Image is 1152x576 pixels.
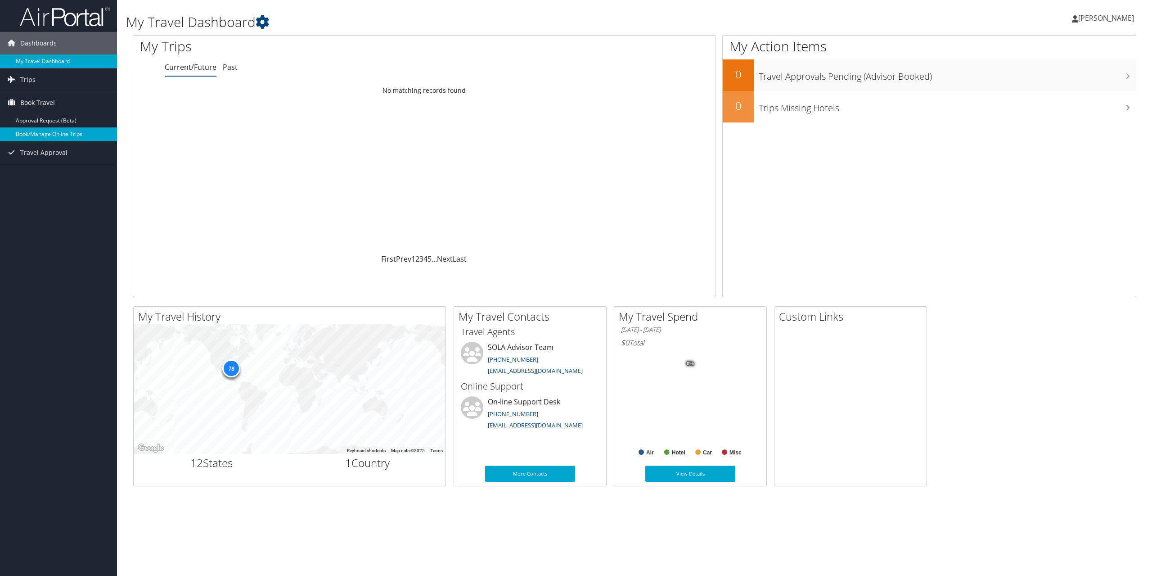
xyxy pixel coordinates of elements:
[126,13,804,32] h1: My Travel Dashboard
[419,254,423,264] a: 3
[461,326,599,338] h3: Travel Agents
[427,254,432,264] a: 5
[672,449,685,456] text: Hotel
[297,455,439,471] h2: Country
[396,254,411,264] a: Prev
[703,449,712,456] text: Car
[488,355,538,363] a: [PHONE_NUMBER]
[779,309,927,324] h2: Custom Links
[437,254,453,264] a: Next
[759,97,1136,114] h3: Trips Missing Hotels
[222,359,240,377] div: 78
[687,361,694,367] tspan: 0%
[456,396,604,433] li: On-line Support Desk
[138,309,445,324] h2: My Travel History
[20,91,55,114] span: Book Travel
[140,455,283,471] h2: States
[621,326,760,334] h6: [DATE] - [DATE]
[619,309,766,324] h2: My Travel Spend
[488,367,583,375] a: [EMAIL_ADDRESS][DOMAIN_NAME]
[456,342,604,379] li: SOLA Advisor Team
[1072,5,1143,32] a: [PERSON_NAME]
[723,67,754,82] h2: 0
[729,449,742,456] text: Misc
[20,68,36,91] span: Trips
[140,37,466,56] h1: My Trips
[347,448,386,454] button: Keyboard shortcuts
[432,254,437,264] span: …
[20,141,67,164] span: Travel Approval
[20,32,57,54] span: Dashboards
[430,448,443,453] a: Terms (opens in new tab)
[759,66,1136,83] h3: Travel Approvals Pending (Advisor Booked)
[459,309,606,324] h2: My Travel Contacts
[411,254,415,264] a: 1
[461,380,599,393] h3: Online Support
[223,62,238,72] a: Past
[190,455,203,470] span: 12
[485,466,575,482] a: More Contacts
[621,338,760,348] h6: Total
[381,254,396,264] a: First
[723,59,1136,91] a: 0Travel Approvals Pending (Advisor Booked)
[345,455,351,470] span: 1
[20,6,110,27] img: airportal-logo.png
[646,449,654,456] text: Air
[391,448,425,453] span: Map data ©2025
[136,442,166,454] img: Google
[723,98,754,113] h2: 0
[488,410,538,418] a: [PHONE_NUMBER]
[1078,13,1134,23] span: [PERSON_NAME]
[453,254,467,264] a: Last
[621,338,629,348] span: $0
[645,466,735,482] a: View Details
[723,37,1136,56] h1: My Action Items
[488,421,583,429] a: [EMAIL_ADDRESS][DOMAIN_NAME]
[423,254,427,264] a: 4
[415,254,419,264] a: 2
[133,82,715,99] td: No matching records found
[165,62,216,72] a: Current/Future
[723,91,1136,122] a: 0Trips Missing Hotels
[136,442,166,454] a: Open this area in Google Maps (opens a new window)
